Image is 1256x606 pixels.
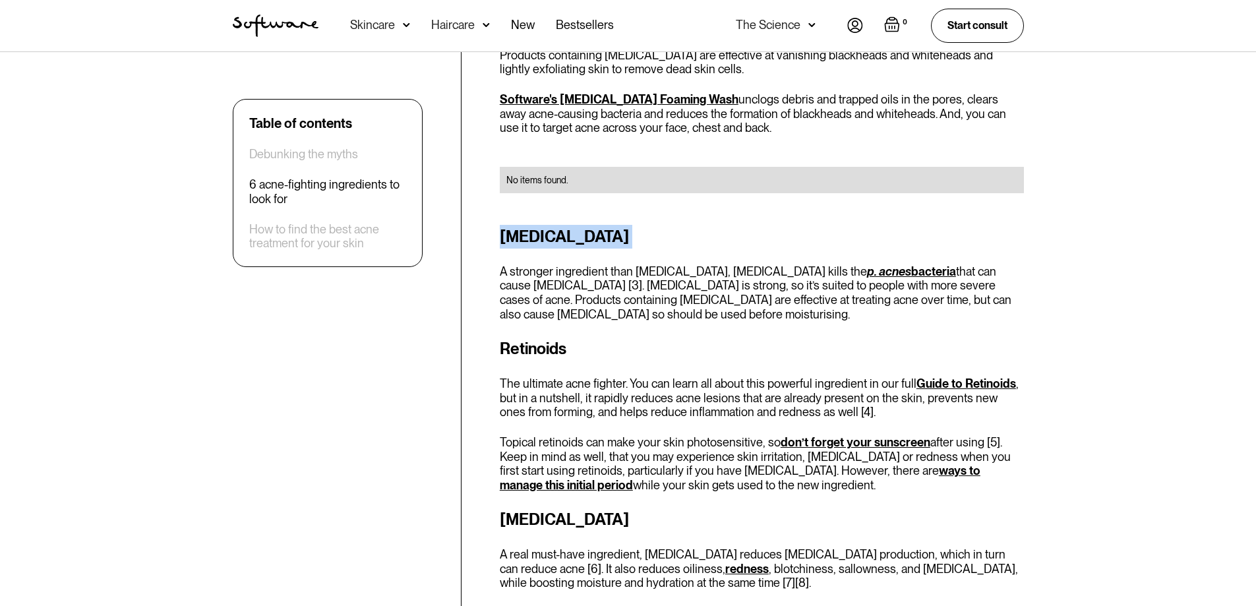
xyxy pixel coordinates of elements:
[500,377,1024,419] p: The ultimate acne fighter. You can learn all about this powerful ingredient in our full , but in ...
[350,18,395,32] div: Skincare
[500,225,1024,249] h3: [MEDICAL_DATA]
[249,115,352,131] div: Table of contents
[500,264,1024,321] p: A stronger ingredient than [MEDICAL_DATA], [MEDICAL_DATA] kills the that can cause [MEDICAL_DATA]...
[500,92,1024,135] p: ‍ unclogs debris and trapped oils in the pores, clears away acne-causing bacteria and reduces the...
[249,222,406,251] a: How to find the best acne treatment for your skin
[500,508,1024,531] h3: [MEDICAL_DATA]
[931,9,1024,42] a: Start consult
[867,264,911,278] em: p. acnes
[884,16,910,35] a: Open empty cart
[725,562,769,576] a: redness
[500,337,1024,361] h3: Retinoids
[233,15,318,37] img: Software Logo
[403,18,410,32] img: arrow down
[900,16,910,28] div: 0
[500,435,1024,492] p: Topical retinoids can make your skin photosensitive, so after using [5].‍ Keep in mind as well, t...
[500,92,738,106] a: Software's [MEDICAL_DATA] Foaming Wash
[431,18,475,32] div: Haircare
[500,464,980,492] a: ways to manage this initial period
[483,18,490,32] img: arrow down
[867,264,956,278] a: p. acnesbacteria
[249,147,358,162] a: Debunking the myths
[506,173,1017,187] div: No items found.
[916,377,1016,390] a: Guide to Retinoids
[233,15,318,37] a: home
[736,18,800,32] div: The Science
[500,547,1024,590] p: A real must-have ingredient, [MEDICAL_DATA] reduces [MEDICAL_DATA] production, which in turn can ...
[500,48,1024,76] p: Products containing [MEDICAL_DATA] are effective at vanishing blackheads and whiteheads and light...
[808,18,816,32] img: arrow down
[249,177,406,206] a: 6 acne-fighting ingredients to look for
[781,435,930,449] a: don’t forget your sunscreen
